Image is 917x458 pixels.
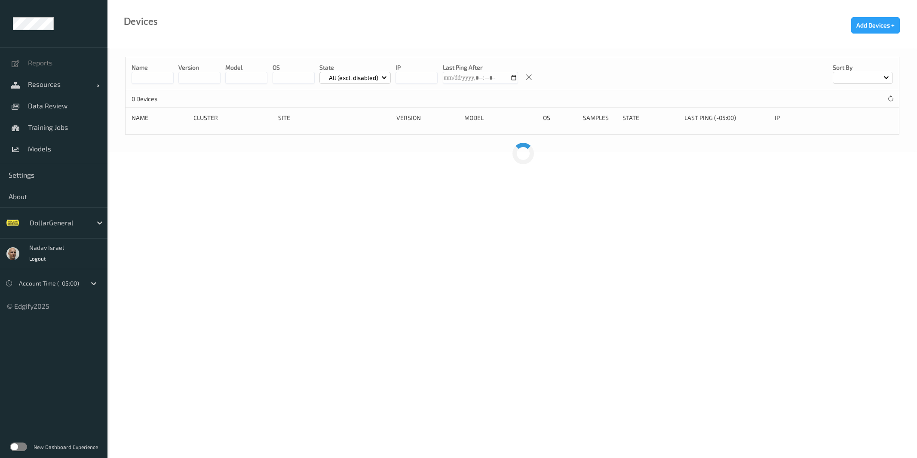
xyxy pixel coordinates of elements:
[464,114,537,122] div: Model
[623,114,678,122] div: State
[193,114,272,122] div: Cluster
[178,63,221,72] p: version
[684,114,769,122] div: Last Ping (-05:00)
[278,114,390,122] div: Site
[326,74,381,82] p: All (excl. disabled)
[273,63,315,72] p: OS
[319,63,391,72] p: State
[132,114,187,122] div: Name
[775,114,842,122] div: ip
[396,63,438,72] p: IP
[833,63,893,72] p: Sort by
[225,63,267,72] p: model
[583,114,616,122] div: Samples
[396,114,458,122] div: version
[132,95,196,103] p: 0 Devices
[124,17,158,26] div: Devices
[543,114,577,122] div: OS
[443,63,518,72] p: Last Ping After
[851,17,900,34] button: Add Devices +
[132,63,174,72] p: Name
